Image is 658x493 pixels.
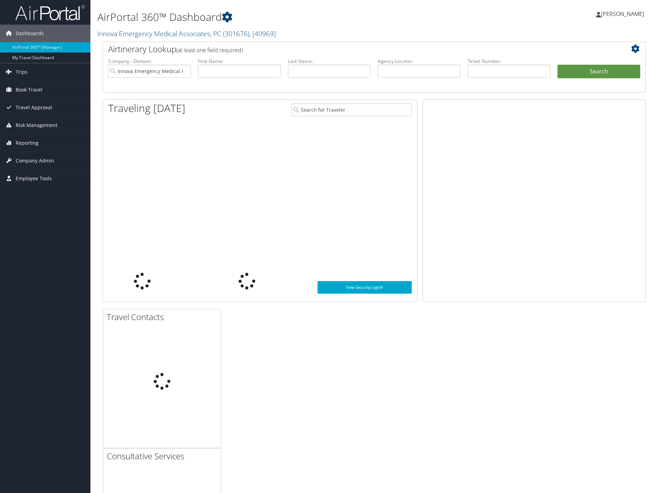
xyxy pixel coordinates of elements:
[97,10,466,24] h1: AirPortal 360™ Dashboard
[596,3,651,24] a: [PERSON_NAME]
[16,134,39,152] span: Reporting
[318,281,412,294] a: View SecurityLogic®
[291,103,412,116] input: Search for Traveler
[16,117,57,134] span: Risk Management
[108,58,191,65] label: Company - Division:
[15,5,85,21] img: airportal-logo.png
[557,65,640,79] button: Search
[16,63,27,81] span: Trips
[16,170,52,187] span: Employee Tools
[249,29,276,38] span: , [ 40969 ]
[467,58,550,65] label: Ticket Number:
[108,43,595,55] h2: Airtinerary Lookup
[107,311,221,323] h2: Travel Contacts
[97,29,276,38] a: Innova Emergency Medical Associates, PC
[378,58,460,65] label: Agency Locator:
[223,29,249,38] span: ( 301676 )
[198,58,281,65] label: First Name:
[16,99,52,116] span: Travel Approval
[108,101,185,116] h1: Traveling [DATE]
[601,10,644,18] span: [PERSON_NAME]
[288,58,371,65] label: Last Name:
[16,81,42,98] span: Book Travel
[176,46,243,54] span: (at least one field required)
[16,152,54,169] span: Company Admin
[16,25,44,42] span: Dashboards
